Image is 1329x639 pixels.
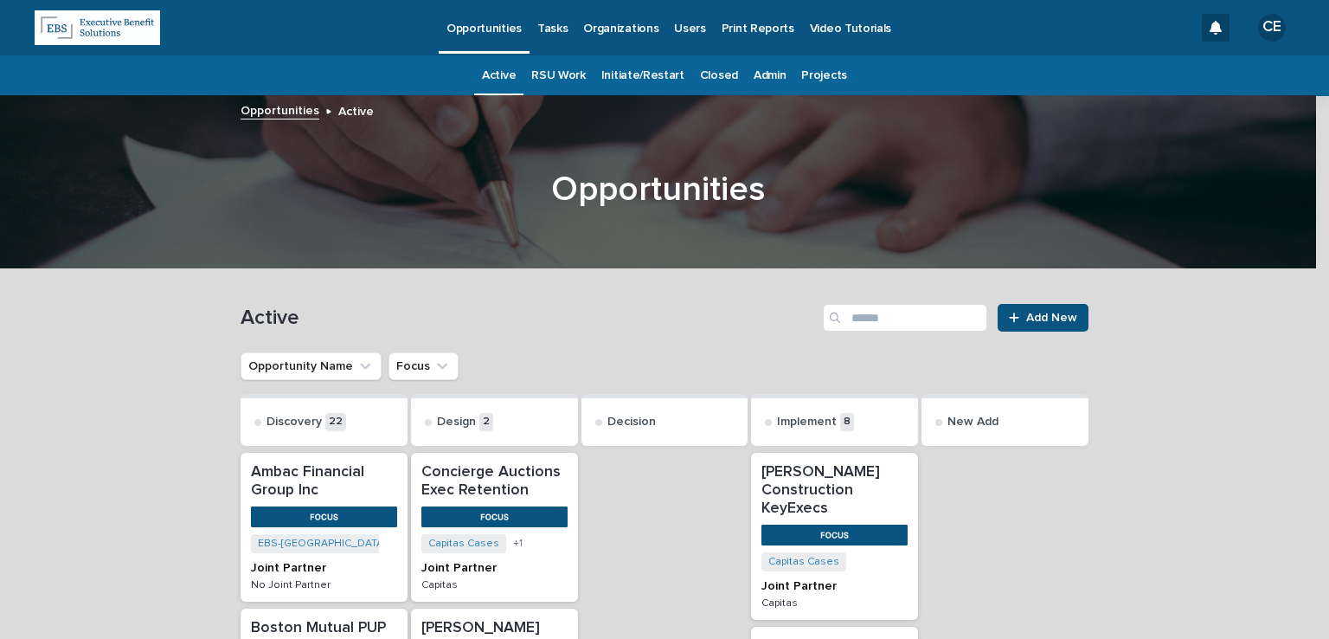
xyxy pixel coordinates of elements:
p: Design [437,415,476,429]
p: No Joint Partner [251,579,397,591]
p: 8 [840,413,854,431]
p: Discovery [266,415,322,429]
a: Initiate/Restart [601,55,684,96]
p: Capitas [421,579,568,591]
img: 0hZn17SojZFbuhtE7c6zVyTmH6gqND2z3BB3B7Z_rOg [761,525,908,545]
p: Concierge Auctions Exec Retention [421,463,568,500]
a: RSU Work [531,55,586,96]
a: Capitas Cases [768,556,839,568]
p: Ambac Financial Group Inc [251,463,397,500]
img: 0hZn17SojZFbuhtE7c6zVyTmH6gqND2z3BB3B7Z_rOg [421,507,568,526]
p: 2 [479,413,493,431]
span: Add New [1026,312,1077,324]
span: + 1 [513,539,523,549]
p: Capitas [761,597,908,610]
a: Projects [801,55,847,96]
p: Decision [607,415,656,429]
a: Active [482,55,516,96]
a: Closed [700,55,738,96]
h3: Joint Partner [421,560,568,577]
p: Implement [777,415,837,429]
h3: Joint Partner [251,560,397,577]
div: CE [1258,14,1286,42]
img: kRBAWhqLSQ2DPCCnFJ2X [35,10,160,45]
img: 95y_tXUjNmOCGq8ogvhxBWJbyTcEwEa4Qj2m6fEHUiU [251,507,397,526]
a: Admin [754,55,786,96]
h1: Opportunities [234,169,1082,210]
button: Opportunity Name [241,352,382,380]
a: EBS-[GEOGRAPHIC_DATA] Sales [258,538,417,550]
h3: Joint Partner [761,578,908,595]
h1: Active [241,306,816,331]
input: Search [823,304,987,332]
p: 22 [325,413,346,431]
p: [PERSON_NAME] Construction KeyExecs [761,463,908,518]
a: Add New [998,304,1088,332]
a: [PERSON_NAME] Construction KeyExecsCapitas Cases Joint PartnerCapitas [751,453,918,620]
p: New Add [947,415,998,429]
button: Focus [388,352,459,380]
a: Ambac Financial Group IncEBS-[GEOGRAPHIC_DATA] Sales Joint PartnerNo Joint Partner [241,453,408,602]
p: Active [338,100,374,119]
p: Boston Mutual PUP [251,619,397,637]
a: Capitas Cases [428,538,499,550]
a: Opportunities [241,100,319,119]
a: Concierge Auctions Exec RetentionCapitas Cases +1Joint PartnerCapitas [411,453,578,602]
